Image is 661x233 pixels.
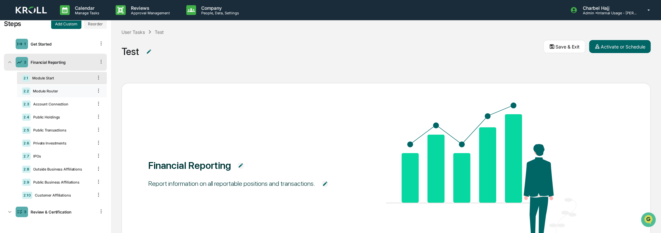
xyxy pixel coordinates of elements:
[4,79,45,91] a: 🖐️Preclearance
[4,92,44,103] a: 🔎Data Lookup
[148,159,231,171] div: Financial Reporting
[30,89,93,93] div: Module Router
[45,79,83,91] a: 🗄️Attestations
[196,5,242,11] p: Company
[22,179,31,186] div: 2.9
[640,212,658,229] iframe: Open customer support
[31,167,93,171] div: Outside Business Affiliations
[121,29,145,35] div: User Tasks
[24,210,26,214] div: 3
[577,11,638,15] p: Admin • Internal Usage - [PERSON_NAME]
[322,181,328,187] img: Additional Document Icon
[155,29,164,35] div: Test
[13,94,41,101] span: Data Lookup
[28,210,95,214] div: Review & Certification
[30,76,93,80] div: Module Start
[16,7,47,14] img: logo
[589,40,651,53] button: Activate or Schedule
[31,128,93,132] div: Public Transactions
[22,192,32,199] div: 2.10
[22,88,30,95] div: 2.2
[22,101,31,108] div: 2.3
[32,193,93,198] div: Customer Affiliations
[28,60,95,65] div: Financial Reporting
[22,127,31,134] div: 2.5
[4,20,21,28] div: Steps
[31,115,93,119] div: Public Holdings
[51,19,81,29] button: Add Custom
[84,19,107,29] button: Reorder
[196,11,242,15] p: People, Data, Settings
[70,5,103,11] p: Calendar
[22,140,31,147] div: 2.6
[22,75,30,82] div: 2.1
[70,11,103,15] p: Manage Tasks
[31,180,93,185] div: Public Business Affiliations
[121,46,139,57] div: Test
[46,110,79,115] a: Powered byPylon
[22,166,31,173] div: 2.8
[24,42,26,46] div: 1
[24,60,26,64] div: 2
[126,5,173,11] p: Reviews
[7,95,12,100] div: 🔎
[577,5,638,11] p: Charbel Hajj
[148,179,315,188] div: Report information on all reportable positions and transactions.
[111,52,119,60] button: Start new chat
[31,154,93,158] div: IPOs
[47,83,52,88] div: 🗄️
[146,48,152,55] img: Additional Document Icon
[28,42,95,47] div: Get Started
[7,14,119,24] p: How can we help?
[13,82,42,89] span: Preclearance
[543,40,585,53] button: Save & Exit
[22,56,82,62] div: We're available if you need us!
[65,110,79,115] span: Pylon
[22,114,31,121] div: 2.4
[22,50,107,56] div: Start new chat
[31,141,93,145] div: Private Investments
[126,11,173,15] p: Approval Management
[7,50,18,62] img: 1746055101610-c473b297-6a78-478c-a979-82029cc54cd1
[54,82,81,89] span: Attestations
[7,83,12,88] div: 🖐️
[237,162,244,169] img: Additional Document Icon
[31,102,93,106] div: Account Connection
[22,153,31,160] div: 2.7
